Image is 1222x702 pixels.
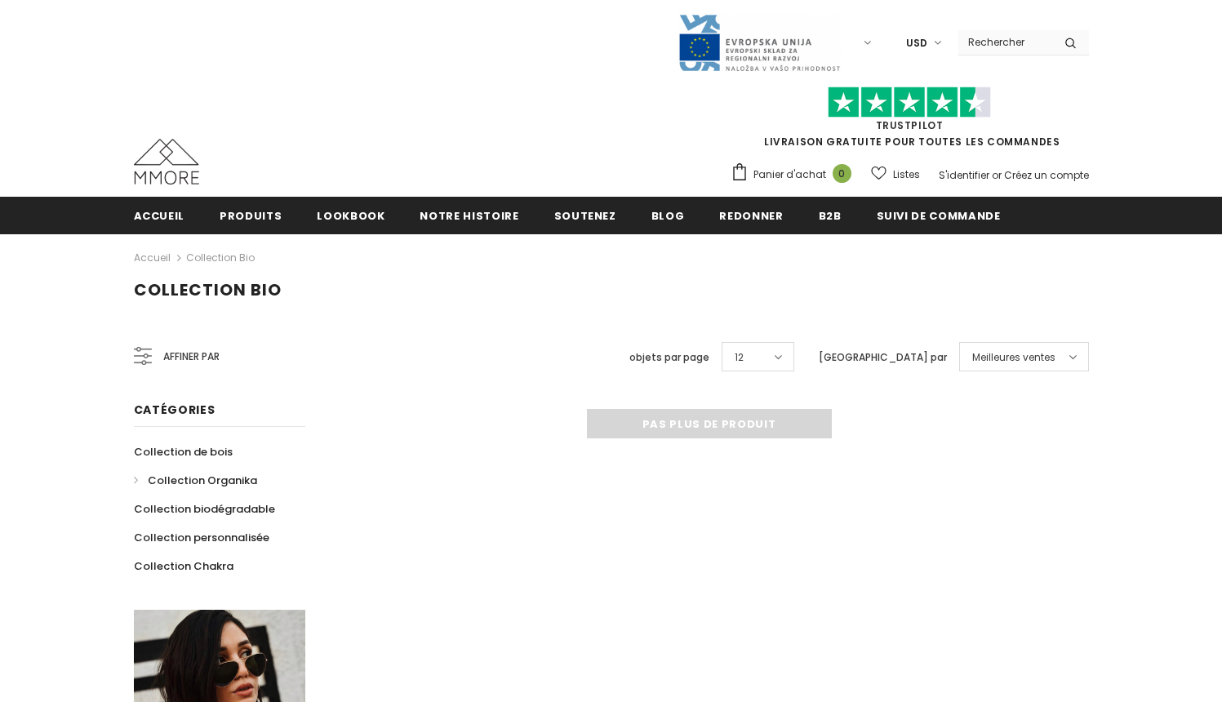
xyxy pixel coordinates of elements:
[939,168,989,182] a: S'identifier
[163,348,220,366] span: Affiner par
[554,208,616,224] span: soutenez
[134,438,233,466] a: Collection de bois
[877,197,1001,233] a: Suivi de commande
[819,197,842,233] a: B2B
[735,349,744,366] span: 12
[871,160,920,189] a: Listes
[134,523,269,552] a: Collection personnalisée
[972,349,1055,366] span: Meilleures ventes
[134,444,233,460] span: Collection de bois
[134,139,199,184] img: Cas MMORE
[876,118,944,132] a: TrustPilot
[134,495,275,523] a: Collection biodégradable
[958,30,1052,54] input: Search Site
[828,87,991,118] img: Faites confiance aux étoiles pilotes
[134,466,257,495] a: Collection Organika
[678,13,841,73] img: Javni Razpis
[731,162,860,187] a: Panier d'achat 0
[134,402,216,418] span: Catégories
[833,164,851,183] span: 0
[134,552,233,580] a: Collection Chakra
[1004,168,1089,182] a: Créez un compte
[877,208,1001,224] span: Suivi de commande
[992,168,1002,182] span: or
[134,197,185,233] a: Accueil
[678,35,841,49] a: Javni Razpis
[629,349,709,366] label: objets par page
[819,349,947,366] label: [GEOGRAPHIC_DATA] par
[554,197,616,233] a: soutenez
[148,473,257,488] span: Collection Organika
[420,197,518,233] a: Notre histoire
[317,197,384,233] a: Lookbook
[753,167,826,183] span: Panier d'achat
[906,35,927,51] span: USD
[719,197,783,233] a: Redonner
[220,197,282,233] a: Produits
[134,248,171,268] a: Accueil
[134,278,282,301] span: Collection Bio
[731,94,1089,149] span: LIVRAISON GRATUITE POUR TOUTES LES COMMANDES
[134,558,233,574] span: Collection Chakra
[186,251,255,264] a: Collection Bio
[134,501,275,517] span: Collection biodégradable
[893,167,920,183] span: Listes
[819,208,842,224] span: B2B
[317,208,384,224] span: Lookbook
[134,530,269,545] span: Collection personnalisée
[220,208,282,224] span: Produits
[651,208,685,224] span: Blog
[420,208,518,224] span: Notre histoire
[134,208,185,224] span: Accueil
[651,197,685,233] a: Blog
[719,208,783,224] span: Redonner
